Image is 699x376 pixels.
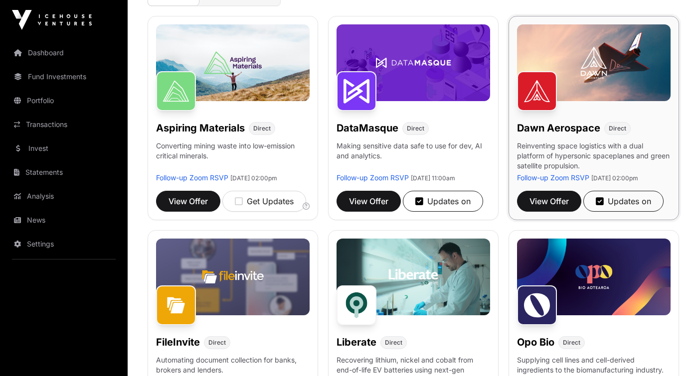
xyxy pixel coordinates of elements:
[411,174,455,182] span: [DATE] 11:00am
[517,24,671,101] img: Dawn-Banner.jpg
[609,125,626,132] span: Direct
[517,173,589,182] a: Follow-up Zoom RSVP
[12,10,92,30] img: Icehouse Ventures Logo
[385,339,402,347] span: Direct
[235,195,294,207] div: Get Updates
[156,173,228,182] a: Follow-up Zoom RSVP
[156,141,310,173] p: Converting mining waste into low-emission critical minerals.
[8,209,120,231] a: News
[517,191,581,212] button: View Offer
[8,114,120,135] a: Transactions
[337,24,490,101] img: DataMasque-Banner.jpg
[517,239,671,315] img: Opo-Bio-Banner.jpg
[8,233,120,255] a: Settings
[517,355,671,375] p: Supplying cell lines and cell-derived ingredients to the biomanufacturing industry.
[230,174,277,182] span: [DATE] 02:00pm
[8,185,120,207] a: Analysis
[517,141,671,173] p: Reinventing space logistics with a dual platform of hypersonic spaceplanes and green satellite pr...
[596,195,651,207] div: Updates on
[337,141,490,173] p: Making sensitive data safe to use for dev, AI and analytics.
[529,195,569,207] span: View Offer
[349,195,388,207] span: View Offer
[156,71,196,111] img: Aspiring Materials
[517,285,557,325] img: Opo Bio
[156,335,200,349] h1: FileInvite
[222,191,306,212] button: Get Updates
[253,125,271,132] span: Direct
[156,239,310,315] img: File-Invite-Banner.jpg
[156,191,220,212] button: View Offer
[208,339,226,347] span: Direct
[517,121,600,135] h1: Dawn Aerospace
[563,339,580,347] span: Direct
[8,66,120,88] a: Fund Investments
[591,174,638,182] span: [DATE] 02:00pm
[403,191,483,212] button: Updates on
[337,335,376,349] h1: Liberate
[8,161,120,183] a: Statements
[337,191,401,212] button: View Offer
[415,195,471,207] div: Updates on
[337,285,376,325] img: Liberate
[407,125,424,132] span: Direct
[169,195,208,207] span: View Offer
[337,173,409,182] a: Follow-up Zoom RSVP
[156,24,310,101] img: Aspiring-Banner.jpg
[337,121,398,135] h1: DataMasque
[517,335,554,349] h1: Opo Bio
[8,90,120,112] a: Portfolio
[583,191,664,212] button: Updates on
[156,285,196,325] img: FileInvite
[337,239,490,315] img: Liberate-Banner.jpg
[649,328,699,376] iframe: Chat Widget
[517,71,557,111] img: Dawn Aerospace
[8,42,120,64] a: Dashboard
[8,137,120,159] a: Invest
[156,121,245,135] h1: Aspiring Materials
[337,71,376,111] img: DataMasque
